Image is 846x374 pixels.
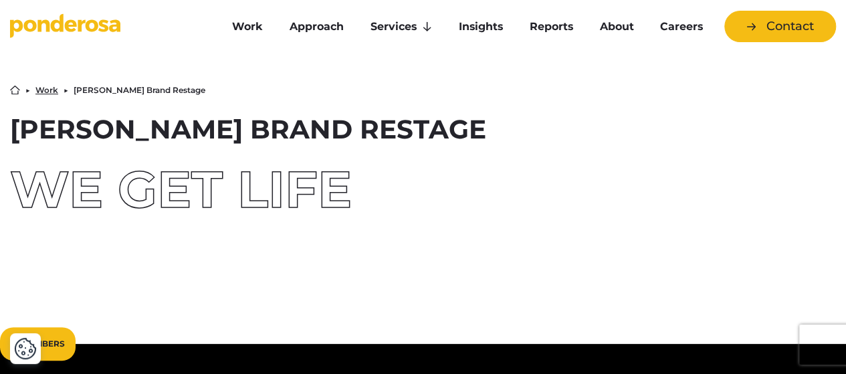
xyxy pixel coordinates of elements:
[10,13,201,40] a: Go to homepage
[360,13,443,41] a: Services
[74,86,205,94] li: [PERSON_NAME] Brand Restage
[10,85,20,95] a: Home
[14,337,37,360] button: Cookie Settings
[448,13,514,41] a: Insights
[589,13,644,41] a: About
[64,86,68,94] li: ▶︎
[279,13,354,41] a: Approach
[724,11,836,42] a: Contact
[14,337,37,360] img: Revisit consent button
[10,164,836,215] div: We Get Life
[519,13,584,41] a: Reports
[10,116,836,143] h1: [PERSON_NAME] Brand Restage
[221,13,274,41] a: Work
[35,86,58,94] a: Work
[25,86,30,94] li: ▶︎
[649,13,714,41] a: Careers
